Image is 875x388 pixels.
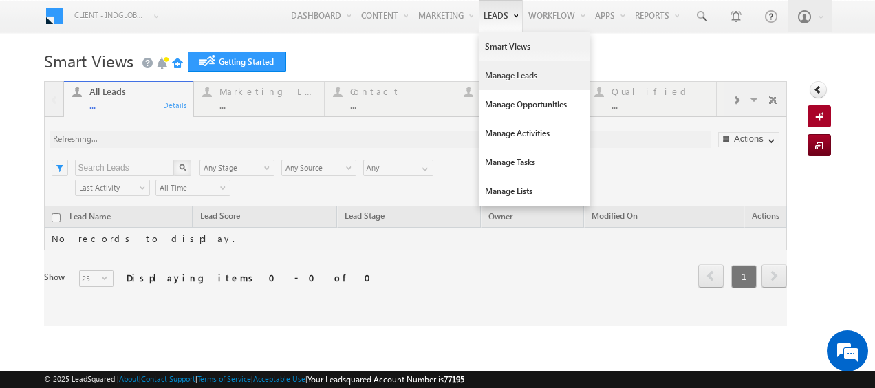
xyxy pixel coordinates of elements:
[188,52,286,72] a: Getting Started
[479,90,590,119] a: Manage Opportunities
[44,50,133,72] span: Smart Views
[479,119,590,148] a: Manage Activities
[253,374,305,383] a: Acceptable Use
[479,32,590,61] a: Smart Views
[74,8,147,22] span: Client - indglobal2 (77195)
[444,374,464,385] span: 77195
[197,374,251,383] a: Terms of Service
[44,373,464,386] span: © 2025 LeadSquared | | | | |
[119,374,139,383] a: About
[479,177,590,206] a: Manage Lists
[307,374,464,385] span: Your Leadsquared Account Number is
[479,61,590,90] a: Manage Leads
[479,148,590,177] a: Manage Tasks
[141,374,195,383] a: Contact Support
